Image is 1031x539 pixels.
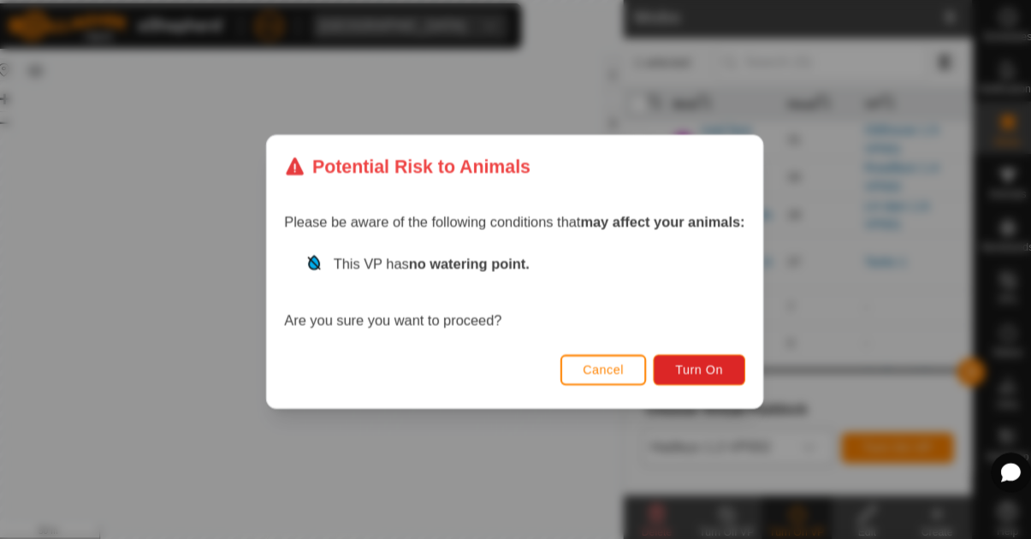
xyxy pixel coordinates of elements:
[651,350,740,380] button: Turn On
[291,153,531,180] div: Potential Risk to Animals
[580,214,741,228] strong: may affect your animals:
[412,255,530,269] strong: no watering point.
[339,255,530,269] span: This VP has
[582,358,622,372] span: Cancel
[673,358,719,372] span: Turn On
[291,214,741,228] span: Please be aware of the following conditions that
[291,252,741,328] div: Are you sure you want to proceed?
[560,350,644,380] button: Cancel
